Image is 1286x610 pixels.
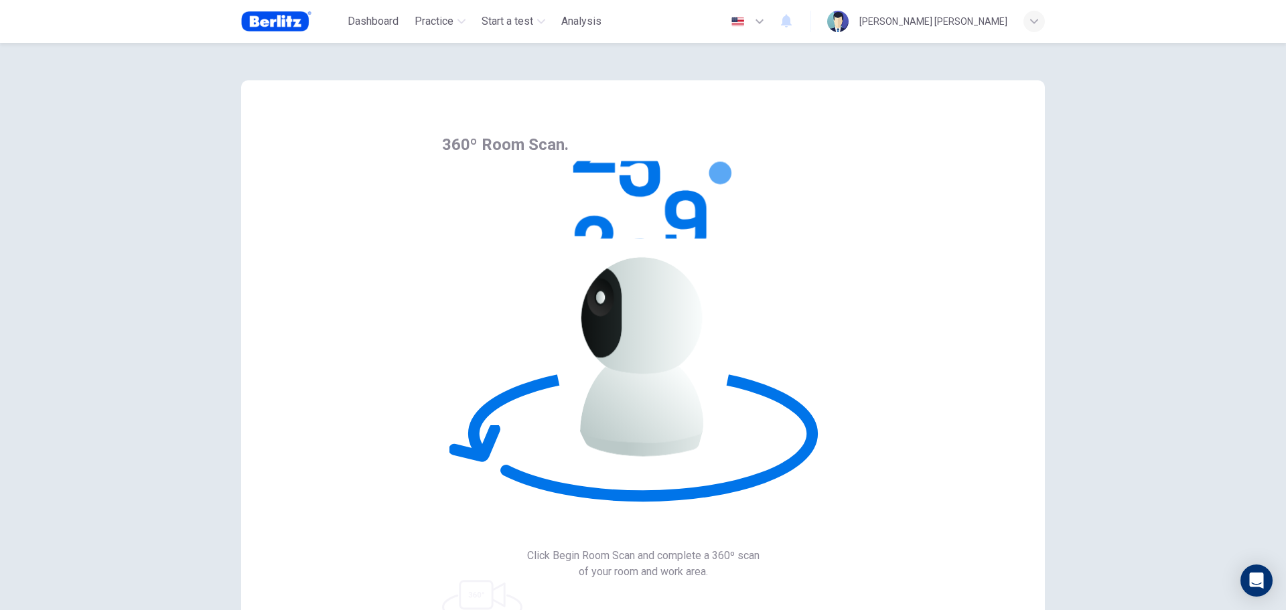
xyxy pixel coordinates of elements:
button: Analysis [556,9,607,33]
span: Start a test [482,13,533,29]
span: 360º Room Scan. [442,135,569,154]
div: Open Intercom Messenger [1240,564,1273,597]
button: Start a test [476,9,551,33]
img: Profile picture [827,11,849,32]
span: Dashboard [348,13,399,29]
a: Berlitz Brasil logo [241,8,342,35]
button: Practice [409,9,471,33]
span: Practice [415,13,453,29]
div: [PERSON_NAME] [PERSON_NAME] [859,13,1007,29]
button: Dashboard [342,9,404,33]
img: Berlitz Brasil logo [241,8,311,35]
img: en [729,17,746,27]
span: Analysis [561,13,601,29]
div: You need a license to access this content [556,9,607,33]
span: Click Begin Room Scan and complete a 360º scan [442,548,844,564]
span: of your room and work area. [442,564,844,580]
